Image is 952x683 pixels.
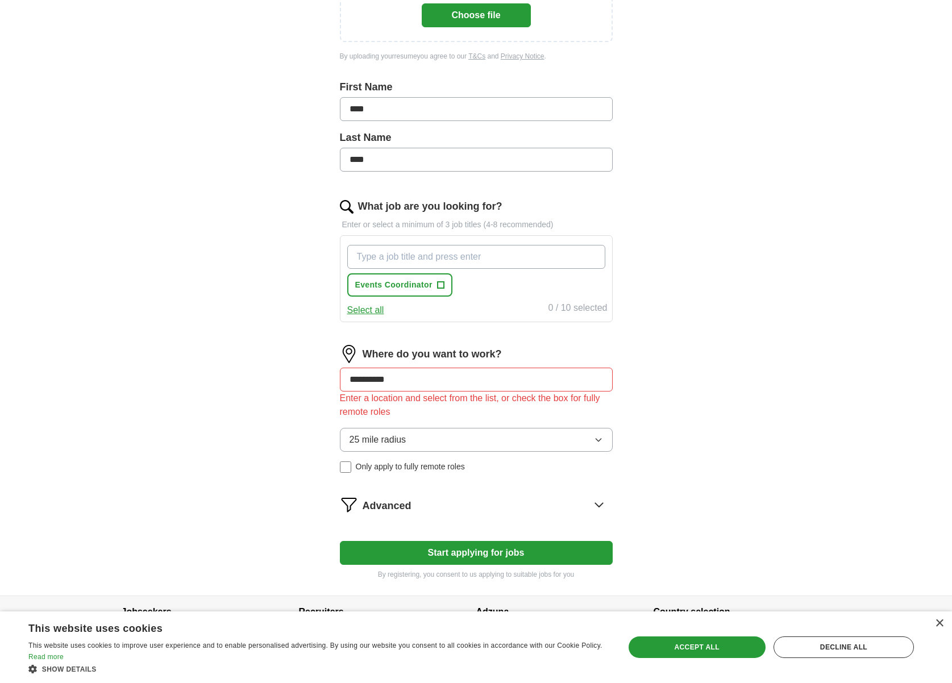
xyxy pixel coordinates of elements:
span: Show details [42,665,97,673]
div: This website uses cookies [28,618,578,635]
img: filter [340,495,358,514]
label: Where do you want to work? [363,347,502,362]
button: Select all [347,303,384,317]
span: 25 mile radius [350,433,406,447]
p: Enter or select a minimum of 3 job titles (4-8 recommended) [340,219,613,231]
a: T&Cs [468,52,485,60]
input: Type a job title and press enter [347,245,605,269]
button: Choose file [422,3,531,27]
span: This website uses cookies to improve user experience and to enable personalised advertising. By u... [28,642,602,649]
h4: Country selection [654,596,831,628]
p: By registering, you consent to us applying to suitable jobs for you [340,569,613,580]
span: Only apply to fully remote roles [356,461,465,473]
label: First Name [340,80,613,95]
div: 0 / 10 selected [548,301,607,317]
div: Decline all [774,636,914,658]
div: Show details [28,663,606,674]
button: 25 mile radius [340,428,613,452]
a: Read more, opens a new window [28,653,64,661]
button: Start applying for jobs [340,541,613,565]
label: Last Name [340,130,613,145]
div: Enter a location and select from the list, or check the box for fully remote roles [340,392,613,419]
label: What job are you looking for? [358,199,502,214]
span: Events Coordinator [355,279,433,291]
a: Privacy Notice [501,52,544,60]
span: Advanced [363,498,411,514]
img: search.png [340,200,354,214]
button: Events Coordinator [347,273,452,297]
div: Accept all [629,636,766,658]
input: Only apply to fully remote roles [340,461,351,473]
img: location.png [340,345,358,363]
div: Close [935,619,943,628]
div: By uploading your resume you agree to our and . [340,51,613,61]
